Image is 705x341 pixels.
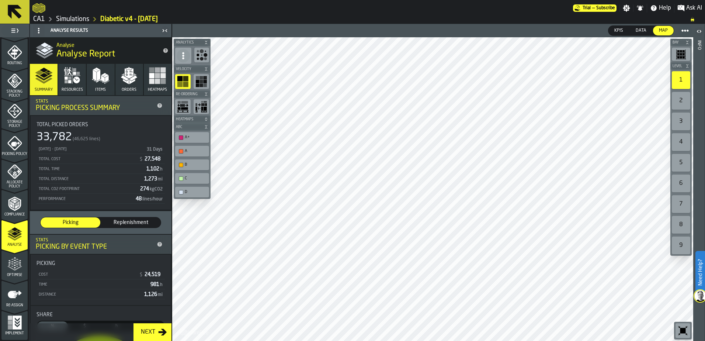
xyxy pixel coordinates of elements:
[160,283,163,287] span: h
[192,98,211,116] div: button-toolbar-undefined
[177,188,208,196] div: D
[32,1,45,15] a: logo-header
[158,293,163,297] span: mi
[144,176,163,182] span: 1,273
[101,217,161,228] div: thumb
[30,37,171,64] div: title-Analyse Report
[174,144,211,158] div: button-toolbar-undefined
[158,177,163,182] span: mi
[40,217,101,228] label: button-switch-multi-Picking
[37,269,165,279] div: StatList-item-Cost
[185,149,207,154] div: A
[142,197,163,201] span: lines/hour
[122,87,136,92] span: Orders
[674,4,705,13] label: button-toggle-Ask AI
[37,261,55,266] span: Picking
[103,323,131,330] span: h
[38,157,136,162] div: Total Cost
[37,289,165,299] div: StatList-item-Distance
[37,184,165,194] div: StatList-item-Total CO2 Footprint
[101,217,161,228] label: button-switch-multi-Replenishment
[677,325,689,337] svg: Reset zoom and position
[37,164,165,174] div: StatList-item-Total Time
[33,15,45,23] a: link-to-/wh/i/76e2a128-1b54-4d66-80d4-05ae4c277723
[38,292,141,297] div: Distance
[1,303,28,307] span: Re-assign
[37,174,165,184] div: StatList-item-Total Distance
[101,321,133,332] label: button-switch-multi-Time
[193,46,211,65] div: button-toolbar-undefined
[583,6,591,11] span: Trial
[672,71,690,89] div: 1
[185,135,207,140] div: A+
[37,279,165,289] div: StatList-item-Time
[1,8,28,38] li: menu Agents
[174,117,202,121] span: Heatmaps
[174,123,211,131] button: button-
[1,152,28,156] span: Picking Policy
[670,214,692,235] div: button-toolbar-undefined
[36,104,154,112] div: Picking Process Summary
[1,220,28,249] li: menu Analyse
[1,280,28,310] li: menu Re-assign
[693,24,705,341] header: Info
[37,261,165,266] div: Title
[596,6,615,11] span: Subscribe
[1,213,28,217] span: Compliance
[71,323,98,330] span: $
[177,134,208,141] div: A+
[100,15,158,23] a: link-to-/wh/i/76e2a128-1b54-4d66-80d4-05ae4c277723/simulations/c895b6e7-b370-4a60-8b99-4014e501d340
[32,15,702,24] nav: Breadcrumb
[656,27,671,34] span: Map
[69,321,101,332] label: button-switch-multi-Cost
[37,312,53,318] span: Share
[573,4,617,12] div: Menu Subscription
[670,111,692,132] div: button-toolbar-undefined
[1,243,28,247] span: Analyse
[35,87,53,92] span: Summary
[1,38,28,68] li: menu Routing
[1,69,28,98] li: menu Stacking Policy
[36,238,154,243] div: Stats
[140,186,163,192] span: 274
[630,26,652,35] div: thumb
[56,41,157,48] h2: Sub Title
[573,4,617,12] a: link-to-/wh/i/76e2a128-1b54-4d66-80d4-05ae4c277723/pricing/
[177,101,189,113] svg: show triggered reorders heatmap
[95,87,106,92] span: Items
[196,49,208,61] svg: Show Congestion
[31,25,160,37] div: Analyse Results
[36,99,154,104] div: Stats
[31,116,171,210] div: stat-Total Picked Orders
[672,175,690,192] div: 6
[653,25,674,36] label: button-switch-multi-Map
[174,65,211,73] button: button-
[192,73,211,90] div: button-toolbar-undefined
[185,176,207,181] div: C
[592,6,595,11] span: —
[1,120,28,128] span: Storage Policy
[694,25,704,39] label: button-toggle-Open
[1,250,28,280] li: menu Optimise
[670,70,692,90] div: button-toolbar-undefined
[670,235,692,256] div: button-toolbar-undefined
[38,147,143,152] div: [DATE] - [DATE]
[608,26,629,35] div: thumb
[150,187,163,192] span: kgCO2
[670,194,692,214] div: button-toolbar-undefined
[629,25,653,36] label: button-switch-multi-Data
[38,272,136,277] div: Cost
[38,197,133,201] div: Performance
[174,158,211,172] div: button-toolbar-undefined
[670,62,692,70] button: button-
[633,27,649,34] span: Data
[1,61,28,65] span: Routing
[37,122,88,128] span: Total Picked Orders
[1,331,28,335] span: Implement
[177,175,208,182] div: C
[174,125,202,129] span: ABC
[174,67,202,71] span: Velocity
[1,190,28,219] li: menu Compliance
[62,87,83,92] span: Resources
